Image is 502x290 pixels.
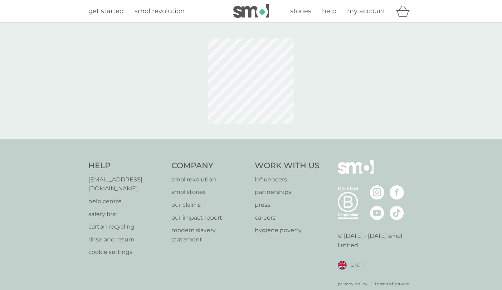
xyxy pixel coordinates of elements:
a: partnerships [255,187,320,197]
a: [EMAIL_ADDRESS][DOMAIN_NAME] [88,175,165,193]
a: smol revolution [171,175,248,184]
a: safety first [88,210,165,219]
img: smol [233,4,269,18]
a: influencers [255,175,320,184]
a: my account [347,6,385,16]
a: help centre [88,197,165,206]
img: visit the smol Youtube page [370,206,384,220]
h4: Help [88,160,165,171]
a: cookie settings [88,247,165,257]
img: visit the smol Facebook page [390,185,404,200]
a: careers [255,213,320,222]
img: UK flag [338,261,347,270]
img: select a new location [362,263,365,267]
a: rinse and return [88,235,165,244]
div: basket [396,4,414,18]
img: visit the smol Instagram page [370,185,384,200]
a: stories [290,6,311,16]
a: help [322,6,336,16]
a: smol revolution [135,6,185,16]
span: stories [290,7,311,15]
span: get started [88,7,124,15]
a: our impact report [171,213,248,222]
span: smol revolution [135,7,185,15]
span: my account [347,7,385,15]
a: our claims [171,200,248,210]
img: smol [338,160,374,185]
span: UK [350,260,359,270]
p: © [DATE] - [DATE] smol limited [338,231,414,250]
h4: Work With Us [255,160,320,171]
h4: Company [171,160,248,171]
span: help [322,7,336,15]
a: press [255,200,320,210]
a: get started [88,6,124,16]
a: hygiene poverty [255,226,320,235]
a: modern slavery statement [171,226,248,244]
a: terms of service [375,280,409,287]
img: visit the smol Tiktok page [390,206,404,220]
a: smol stories [171,187,248,197]
a: privacy policy [338,280,367,287]
a: carton recycling [88,222,165,231]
